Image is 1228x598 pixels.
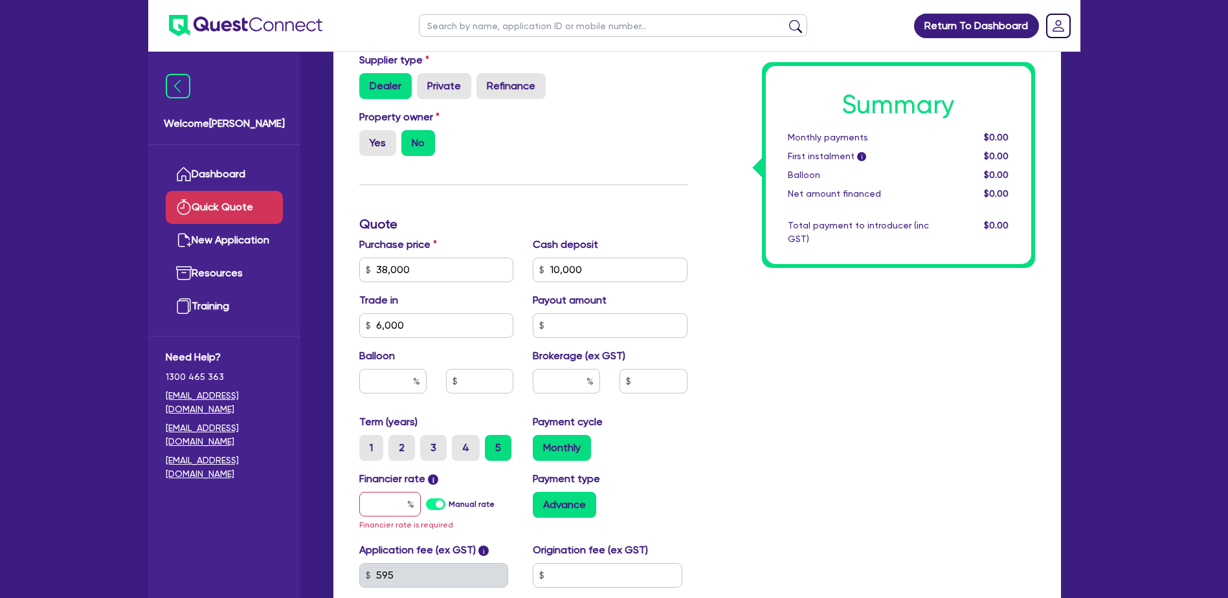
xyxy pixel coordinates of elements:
img: new-application [176,232,192,248]
label: 1 [359,435,383,461]
span: i [428,474,438,485]
label: Purchase price [359,237,437,252]
label: Financier rate [359,471,439,487]
label: Dealer [359,73,412,99]
label: Trade in [359,293,398,308]
label: Yes [359,130,396,156]
span: $0.00 [984,151,1009,161]
a: Dashboard [166,158,283,191]
a: Quick Quote [166,191,283,224]
a: Return To Dashboard [914,14,1039,38]
span: $0.00 [984,132,1009,142]
label: Origination fee (ex GST) [533,542,648,558]
img: resources [176,265,192,281]
a: Resources [166,257,283,290]
label: Balloon [359,348,395,364]
label: Monthly [533,435,591,461]
label: Application fee (ex GST) [359,542,476,558]
label: 3 [420,435,447,461]
label: Payment cycle [533,414,603,430]
span: i [857,153,866,162]
div: Monthly payments [778,131,939,144]
a: [EMAIL_ADDRESS][DOMAIN_NAME] [166,454,283,481]
span: i [478,546,489,556]
div: First instalment [778,149,939,163]
label: Supplier type [359,52,429,68]
label: Brokerage (ex GST) [533,348,625,364]
label: No [401,130,435,156]
label: Payment type [533,471,600,487]
label: Term (years) [359,414,418,430]
label: Private [417,73,471,99]
a: Dropdown toggle [1042,9,1075,43]
label: 2 [388,435,415,461]
h3: Quote [359,216,687,232]
label: Advance [533,492,596,518]
img: quest-connect-logo-blue [169,15,322,36]
a: [EMAIL_ADDRESS][DOMAIN_NAME] [166,389,283,416]
a: New Application [166,224,283,257]
span: $0.00 [984,188,1009,199]
img: training [176,298,192,314]
div: Total payment to introducer (inc GST) [778,219,939,246]
a: [EMAIL_ADDRESS][DOMAIN_NAME] [166,421,283,448]
label: Manual rate [449,498,495,510]
span: Welcome [PERSON_NAME] [164,116,285,131]
h1: Summary [788,89,1009,120]
label: 5 [485,435,511,461]
label: Cash deposit [533,237,598,252]
img: icon-menu-close [166,74,190,98]
span: Need Help? [166,349,283,365]
span: Financier rate is required [359,520,453,529]
label: Refinance [476,73,546,99]
label: 4 [452,435,480,461]
label: Property owner [359,109,440,125]
label: Payout amount [533,293,607,308]
img: quick-quote [176,199,192,215]
span: $0.00 [984,170,1009,180]
span: 1300 465 363 [166,370,283,384]
div: Balloon [778,168,939,182]
a: Training [166,290,283,323]
input: Search by name, application ID or mobile number... [419,14,807,37]
div: Net amount financed [778,187,939,201]
span: $0.00 [984,220,1009,230]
